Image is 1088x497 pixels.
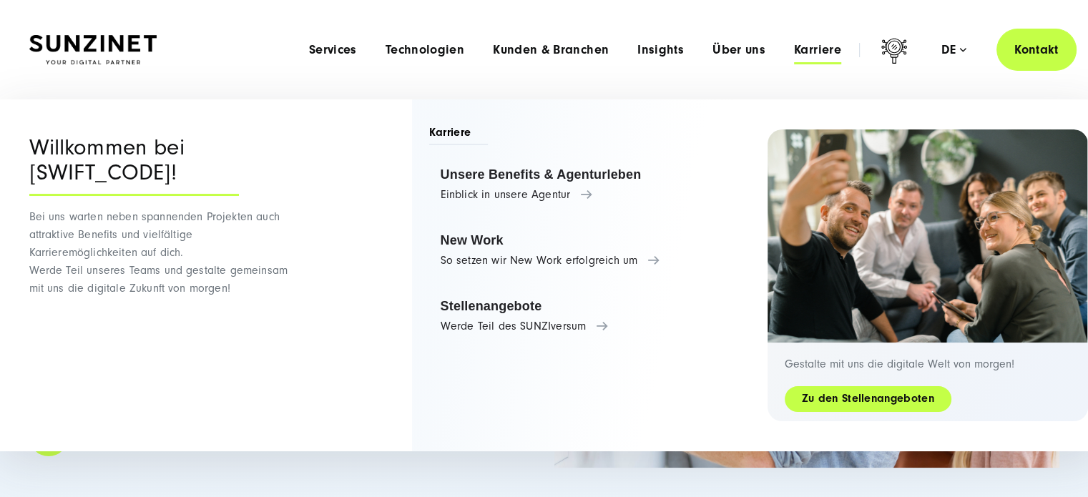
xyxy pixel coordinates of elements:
[29,135,239,196] div: Willkommen bei [SWIFT_CODE]!
[429,289,733,343] a: Stellenangebote Werde Teil des SUNZIversum
[794,43,841,57] a: Karriere
[386,43,464,57] a: Technologien
[29,35,157,65] img: SUNZINET Full Service Digital Agentur
[429,124,489,145] span: Karriere
[785,357,1071,371] p: Gestalte mit uns die digitale Welt von morgen!
[712,43,765,57] a: Über uns
[29,208,298,297] p: Bei uns warten neben spannenden Projekten auch attraktive Benefits und vielfältige Karrieremöglic...
[785,390,951,407] a: Zu den Stellenangeboten
[493,43,609,57] a: Kunden & Branchen
[941,43,966,57] div: de
[996,29,1077,71] a: Kontakt
[637,43,684,57] a: Insights
[429,157,733,212] a: Unsere Benefits & Agenturleben Einblick in unsere Agentur
[429,223,733,277] a: New Work So setzen wir New Work erfolgreich um
[768,129,1088,343] img: Digitalagentur und Internetagentur SUNZINET: 2 Frauen 3 Männer, die ein Selfie machen bei
[309,43,357,57] a: Services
